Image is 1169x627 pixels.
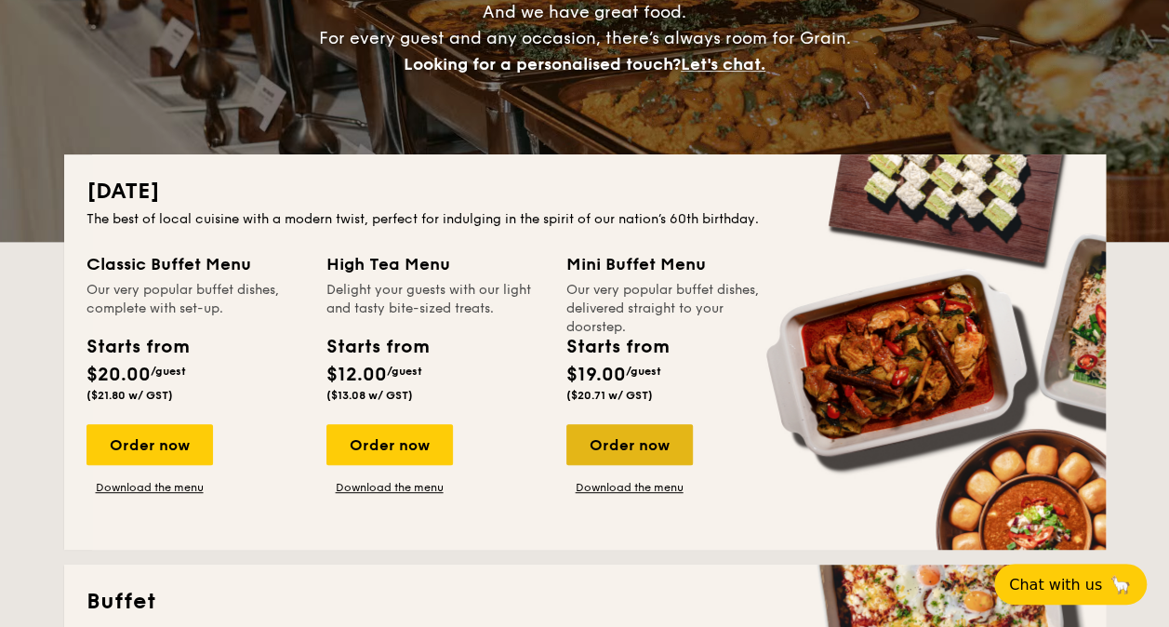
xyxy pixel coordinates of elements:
h2: [DATE] [86,177,1083,207]
div: Order now [566,424,693,465]
div: The best of local cuisine with a modern twist, perfect for indulging in the spirit of our nation’... [86,210,1083,229]
div: Starts from [326,333,428,361]
div: Starts from [566,333,668,361]
span: $20.00 [86,364,151,386]
div: Order now [86,424,213,465]
a: Download the menu [566,480,693,495]
span: Chat with us [1009,576,1102,594]
div: Our very popular buffet dishes, complete with set-up. [86,281,304,318]
span: $12.00 [326,364,387,386]
span: And we have great food. For every guest and any occasion, there’s always room for Grain. [319,2,851,74]
span: $19.00 [566,364,626,386]
a: Download the menu [86,480,213,495]
div: Classic Buffet Menu [86,251,304,277]
div: Delight your guests with our light and tasty bite-sized treats. [326,281,544,318]
span: ($13.08 w/ GST) [326,389,413,402]
div: High Tea Menu [326,251,544,277]
div: Mini Buffet Menu [566,251,784,277]
h2: Buffet [86,587,1083,617]
span: /guest [626,365,661,378]
a: Download the menu [326,480,453,495]
div: Starts from [86,333,188,361]
span: /guest [151,365,186,378]
span: 🦙 [1109,574,1132,595]
span: Let's chat. [681,54,765,74]
span: Looking for a personalised touch? [404,54,681,74]
button: Chat with us🦙 [994,564,1147,605]
div: Our very popular buffet dishes, delivered straight to your doorstep. [566,281,784,318]
div: Order now [326,424,453,465]
span: ($21.80 w/ GST) [86,389,173,402]
span: /guest [387,365,422,378]
span: ($20.71 w/ GST) [566,389,653,402]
